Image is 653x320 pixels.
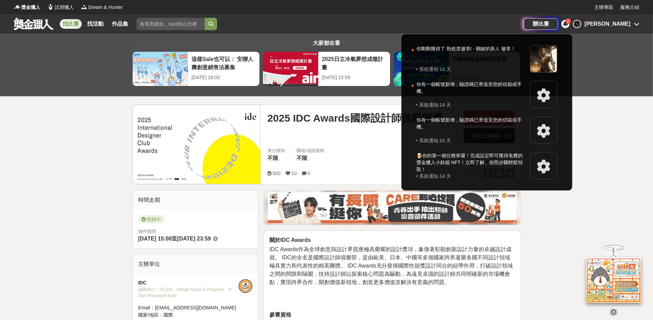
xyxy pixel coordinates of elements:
[419,137,438,144] span: 系統通知
[416,116,527,137] div: 你有一個帳號新增，驗證碼已寄送至您的信箱或手機。
[416,152,527,173] div: 🍺你的第一個任務來囉！完成設定即可獲得免費的獎金獵人小鈴鐺 NFT！立即了解、按照步驟輕鬆領取！
[408,41,565,77] a: 你剛剛獲得了 熟稔度徽章I - 關鍵的新人 徽章！系統通知·14 天
[438,137,440,144] span: ·
[440,173,451,180] span: 14 天
[419,101,438,108] span: 系統通知
[567,19,569,23] span: 2
[408,148,565,184] a: 🍺你的第一個任務來囉！完成設定即可獲得免費的獎金獵人小鈴鐺 NFT！立即了解、按照步驟輕鬆領取！系統通知·14 天
[419,173,438,180] span: 系統通知
[440,101,451,108] span: 14 天
[416,45,527,66] div: 你剛剛獲得了 熟稔度徽章I - 關鍵的新人 徽章！
[419,66,438,73] span: 系統通知
[440,66,451,73] span: 14 天
[438,101,440,108] span: ·
[574,21,581,27] img: Avatar
[416,81,527,101] div: 你有一個帳號新增，驗證碼已寄送至您的信箱或手機。
[524,18,558,30] a: 辦比賽
[586,257,641,302] img: d2146d9a-e6f6-4337-9592-8cefde37ba6b.png
[440,137,451,144] span: 14 天
[438,173,440,180] span: ·
[438,66,440,73] span: ·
